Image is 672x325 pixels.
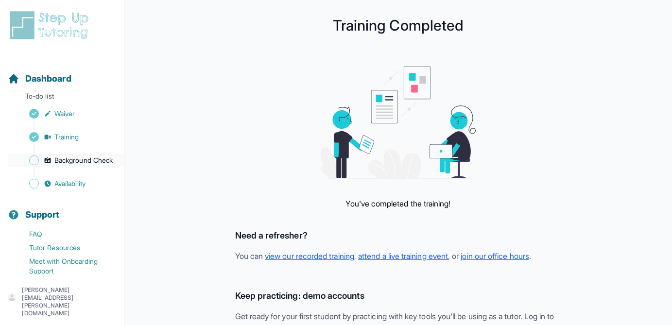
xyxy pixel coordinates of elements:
[8,130,124,144] a: Training
[461,251,529,261] a: join our office hours
[8,227,124,241] a: FAQ
[235,289,562,303] h3: Keep practicing: demo accounts
[8,255,124,278] a: Meet with Onboarding Support
[4,91,120,105] p: To-do list
[54,132,79,142] span: Training
[22,286,116,317] p: [PERSON_NAME][EMAIL_ADDRESS][PERSON_NAME][DOMAIN_NAME]
[8,241,124,255] a: Tutor Resources
[321,66,476,178] img: meeting graphic
[54,179,86,188] span: Availability
[144,19,653,31] h1: Training Completed
[25,72,71,86] span: Dashboard
[265,251,354,261] a: view our recorded training
[8,286,116,317] button: [PERSON_NAME][EMAIL_ADDRESS][PERSON_NAME][DOMAIN_NAME]
[4,56,120,89] button: Dashboard
[8,107,124,120] a: Waiver
[54,109,75,119] span: Waiver
[235,250,562,262] p: You can , , or .
[345,198,450,209] p: You've completed the training!
[4,192,120,225] button: Support
[54,155,113,165] span: Background Check
[8,154,124,167] a: Background Check
[358,251,448,261] a: attend a live training event
[25,208,60,222] span: Support
[8,72,71,86] a: Dashboard
[8,177,124,190] a: Availability
[8,10,94,41] img: logo
[235,229,562,242] h3: Need a refresher?
[8,278,124,291] a: Contact Onboarding Support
